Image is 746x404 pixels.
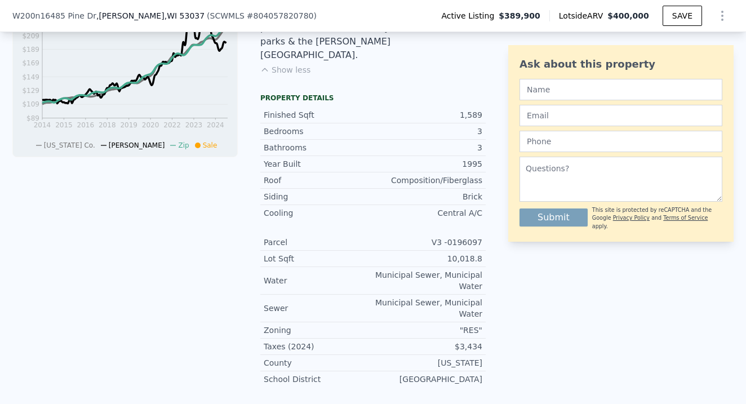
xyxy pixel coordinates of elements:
button: Show less [260,64,310,76]
tspan: 2015 [55,121,73,129]
div: Year Built [264,158,373,170]
div: Municipal Sewer, Municipal Water [373,297,482,319]
tspan: $169 [22,59,39,67]
span: , [PERSON_NAME] [96,10,205,21]
div: Bedrooms [264,126,373,137]
div: Water [264,275,373,286]
tspan: $109 [22,100,39,108]
div: Parcel [264,237,373,248]
span: SCWMLS [210,11,245,20]
tspan: 2023 [185,121,203,129]
div: Finished Sqft [264,109,373,121]
div: Property details [260,94,486,103]
button: Submit [519,208,588,227]
div: 3 [373,142,482,153]
span: $400,000 [607,11,649,20]
div: 10,018.8 [373,253,482,264]
tspan: 2019 [120,121,137,129]
tspan: 2020 [142,121,159,129]
div: Central A/C [373,207,482,219]
span: # 804057820780 [247,11,314,20]
tspan: $149 [22,73,39,81]
span: Active Listing [441,10,499,21]
tspan: 2018 [99,121,116,129]
div: [US_STATE] [373,357,482,369]
div: Taxes (2024) [264,341,373,352]
div: 3 [373,126,482,137]
tspan: $209 [22,32,39,40]
div: ( ) [207,10,317,21]
input: Email [519,105,722,126]
div: Lot Sqft [264,253,373,264]
div: Siding [264,191,373,202]
div: This site is protected by reCAPTCHA and the Google and apply. [592,206,722,230]
div: "RES" [373,325,482,336]
div: Municipal Sewer, Municipal Water [373,269,482,292]
div: Ask about this property [519,56,722,72]
a: Privacy Policy [613,215,650,221]
button: SAVE [663,6,702,26]
button: Show Options [711,5,734,27]
tspan: 2014 [34,121,51,129]
span: Zip [178,141,189,149]
span: [US_STATE] Co. [44,141,95,149]
tspan: 2016 [77,121,95,129]
div: V3 -0196097 [373,237,482,248]
span: $389,900 [499,10,540,21]
div: 1995 [373,158,482,170]
div: $3,434 [373,341,482,352]
div: Zoning [264,325,373,336]
div: Sewer [264,303,373,314]
div: Cooling [264,207,373,219]
div: Bathrooms [264,142,373,153]
tspan: $129 [22,87,39,95]
input: Phone [519,131,722,152]
tspan: 2024 [207,121,224,129]
div: School District [264,374,373,385]
div: 1,589 [373,109,482,121]
tspan: $89 [26,114,39,122]
div: Brick [373,191,482,202]
span: , WI 53037 [165,11,205,20]
tspan: $189 [22,46,39,54]
input: Name [519,79,722,100]
div: [GEOGRAPHIC_DATA] [373,374,482,385]
span: Sale [203,141,217,149]
div: Roof [264,175,373,186]
a: Terms of Service [663,215,708,221]
span: Lotside ARV [559,10,607,21]
span: [PERSON_NAME] [109,141,165,149]
span: W200n16485 Pine Dr [12,10,96,21]
tspan: 2022 [163,121,181,129]
div: County [264,357,373,369]
div: Composition/Fiberglass [373,175,482,186]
